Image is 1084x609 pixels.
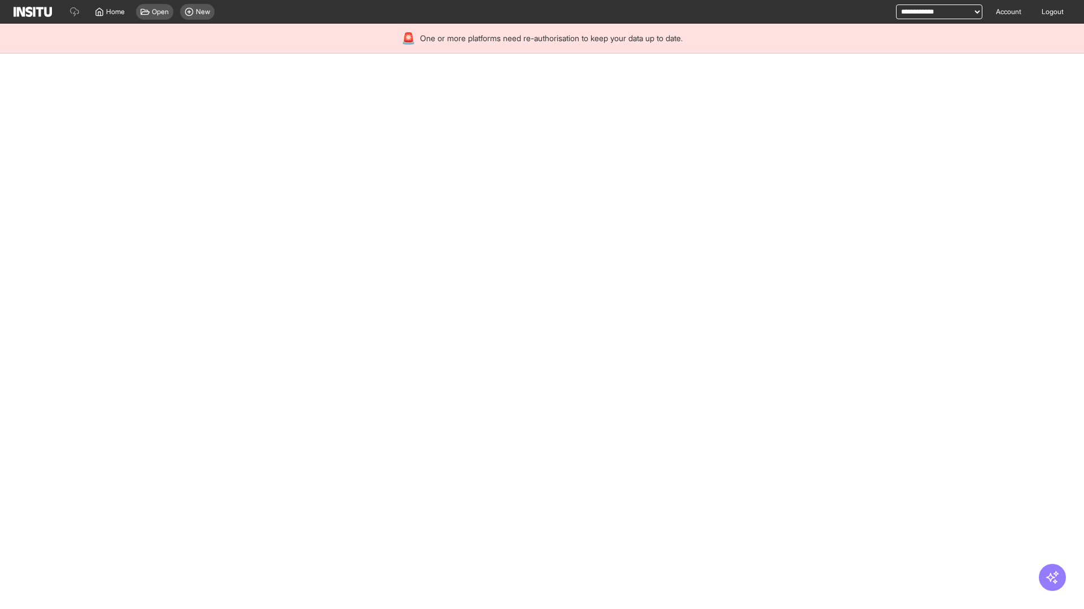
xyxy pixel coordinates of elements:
[106,7,125,16] span: Home
[420,33,683,44] span: One or more platforms need re-authorisation to keep your data up to date.
[401,30,416,46] div: 🚨
[196,7,210,16] span: New
[14,7,52,17] img: Logo
[152,7,169,16] span: Open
